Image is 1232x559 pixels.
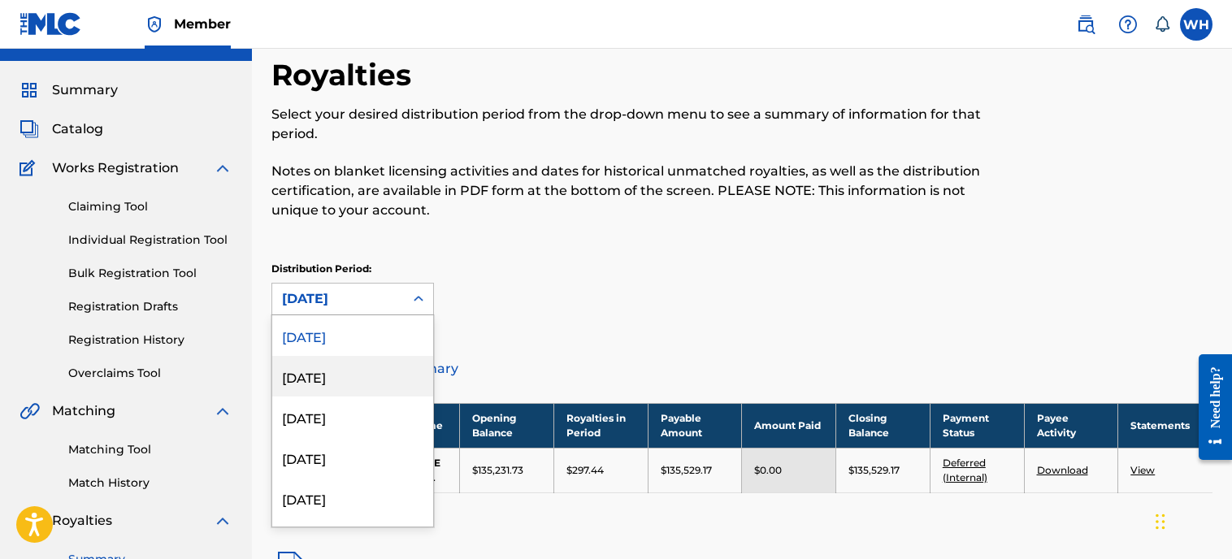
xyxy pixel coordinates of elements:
a: Download [1037,464,1088,476]
a: Match History [68,474,232,492]
img: Matching [20,401,40,421]
th: Payable Amount [648,403,742,448]
p: Select your desired distribution period from the drop-down menu to see a summary of information f... [271,105,996,144]
div: Przeciągnij [1156,497,1165,546]
img: Catalog [20,119,39,139]
a: Deferred (Internal) [943,457,987,483]
span: Matching [52,401,115,421]
a: Registration History [68,331,232,349]
a: CatalogCatalog [20,119,103,139]
iframe: Resource Center [1186,342,1232,473]
a: Distribution Summary [271,349,1212,388]
p: $135,231.73 [472,463,523,478]
div: [DATE] [272,518,433,559]
div: [DATE] [272,437,433,478]
div: Help [1112,8,1144,41]
p: $297.44 [566,463,604,478]
div: User Menu [1180,8,1212,41]
span: Works Registration [52,158,179,178]
span: Summary [52,80,118,100]
div: Widżet czatu [1151,481,1232,559]
a: Public Search [1069,8,1102,41]
img: MLC Logo [20,12,82,36]
p: $135,529.17 [848,463,900,478]
th: Amount Paid [742,403,836,448]
p: $135,529.17 [661,463,712,478]
th: Payment Status [930,403,1024,448]
span: Royalties [52,511,112,531]
a: Matching Tool [68,441,232,458]
div: Notifications [1154,16,1170,32]
span: Member [174,15,231,33]
p: Distribution Period: [271,262,434,276]
h2: Royalties [271,57,419,93]
div: [DATE] [272,315,433,356]
img: search [1076,15,1095,34]
th: Payee Activity [1024,403,1118,448]
div: [DATE] [272,478,433,518]
img: expand [213,158,232,178]
th: Statements [1118,403,1212,448]
a: View [1130,464,1155,476]
img: expand [213,401,232,421]
div: [DATE] [282,289,394,309]
img: expand [213,511,232,531]
a: SummarySummary [20,80,118,100]
iframe: Chat Widget [1151,481,1232,559]
a: Claiming Tool [68,198,232,215]
div: [DATE] [272,356,433,396]
a: Registration Drafts [68,298,232,315]
img: Works Registration [20,158,41,178]
img: help [1118,15,1138,34]
a: Bulk Registration Tool [68,265,232,282]
p: Notes on blanket licensing activities and dates for historical unmatched royalties, as well as th... [271,162,996,220]
a: Overclaims Tool [68,365,232,382]
img: Summary [20,80,39,100]
span: Catalog [52,119,103,139]
th: Closing Balance [836,403,931,448]
th: Opening Balance [460,403,554,448]
img: Royalties [20,511,39,531]
a: Individual Registration Tool [68,232,232,249]
p: $0.00 [754,463,782,478]
img: Top Rightsholder [145,15,164,34]
th: Royalties in Period [553,403,648,448]
div: [DATE] [272,396,433,437]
